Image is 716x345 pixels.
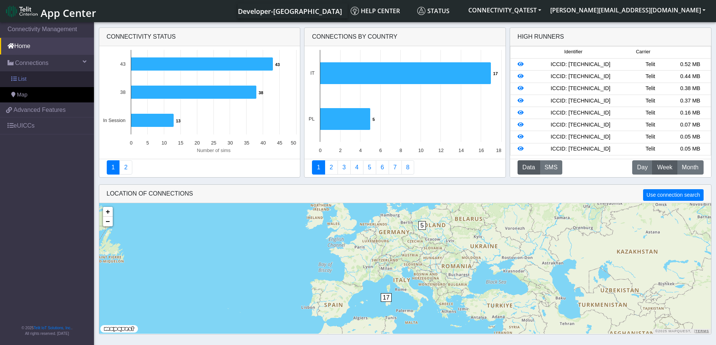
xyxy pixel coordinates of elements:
text: 43 [120,61,125,67]
div: Telit [630,133,670,141]
text: 20 [194,140,200,146]
span: App Center [41,6,96,20]
text: 35 [244,140,249,146]
div: ICCID: [TECHNICAL_ID] [531,121,630,129]
text: 2 [339,148,342,153]
text: 38 [259,90,263,95]
text: 8 [400,148,402,153]
span: Advanced Features [14,105,66,114]
span: Day [637,163,648,172]
div: Telit [630,60,670,69]
div: ©2025 MapQuest, | [653,329,711,334]
div: ICCID: [TECHNICAL_ID] [531,72,630,81]
text: IT [310,70,315,76]
div: LOCATION OF CONNECTIONS [99,185,711,203]
div: Telit [630,72,670,81]
span: Week [657,163,672,172]
div: Connectivity status [99,28,300,46]
span: Connections [15,59,48,68]
text: 17 [493,71,498,76]
nav: Summary paging [107,160,293,175]
text: 40 [260,140,266,146]
text: 5 [146,140,149,146]
button: Week [652,160,677,175]
button: [PERSON_NAME][EMAIL_ADDRESS][DOMAIN_NAME] [546,3,710,17]
div: ICCID: [TECHNICAL_ID] [531,109,630,117]
text: 10 [161,140,167,146]
div: Telit [630,84,670,93]
text: 14 [459,148,464,153]
text: In Session [103,118,126,123]
a: Help center [348,3,414,18]
a: Usage by Carrier [363,160,376,175]
text: 25 [211,140,216,146]
img: status.svg [417,7,425,15]
div: Telit [630,121,670,129]
div: ICCID: [TECHNICAL_ID] [531,145,630,153]
div: ICCID: [TECHNICAL_ID] [531,133,630,141]
button: SMS [540,160,563,175]
div: Telit [630,109,670,117]
span: Month [682,163,698,172]
div: 0.37 MB [670,97,710,105]
a: Telit IoT Solutions, Inc. [34,326,71,330]
text: 0 [319,148,322,153]
div: ICCID: [TECHNICAL_ID] [531,97,630,105]
span: 17 [381,293,392,302]
div: 0.07 MB [670,121,710,129]
text: 4 [359,148,362,153]
text: Number of sims [197,148,230,153]
div: ICCID: [TECHNICAL_ID] [531,84,630,93]
span: 5 [418,221,426,230]
a: Usage per Country [338,160,351,175]
text: 6 [379,148,382,153]
span: Status [417,7,450,15]
text: 5 [372,117,375,122]
div: High Runners [518,32,564,41]
text: 38 [120,89,125,95]
span: Map [17,91,27,99]
div: ICCID: [TECHNICAL_ID] [531,60,630,69]
a: Status [414,3,464,18]
text: PL [309,116,315,122]
text: 12 [438,148,444,153]
a: Connectivity status [107,160,120,175]
div: 0.38 MB [670,84,710,93]
a: Zoom out [103,217,113,226]
button: Use connection search [643,189,703,201]
a: Terms [695,329,709,333]
button: Data [518,160,540,175]
img: logo-telit-cinterion-gw-new.png [6,5,38,17]
div: 0.16 MB [670,109,710,117]
text: 10 [418,148,424,153]
a: Carrier [325,160,338,175]
span: Help center [351,7,400,15]
span: Carrier [636,48,650,56]
text: 15 [178,140,183,146]
a: Connections By Country [312,160,325,175]
text: 30 [227,140,233,146]
text: 43 [275,62,280,67]
div: 0.52 MB [670,60,710,69]
text: 45 [277,140,282,146]
div: 0.44 MB [670,72,710,81]
text: 16 [478,148,484,153]
img: knowledge.svg [351,7,359,15]
a: Not Connected for 30 days [401,160,415,175]
a: Zoom in [103,207,113,217]
div: Connections By Country [304,28,506,46]
text: 0 [130,140,132,146]
button: CONNECTIVITY_QATEST [464,3,546,17]
a: App Center [6,3,95,19]
a: Zero Session [389,160,402,175]
a: Your current platform instance [238,3,342,18]
a: Deployment status [119,160,132,175]
text: 50 [291,140,296,146]
a: Connections By Carrier [350,160,363,175]
a: 14 Days Trend [376,160,389,175]
span: List [18,75,26,83]
div: Telit [630,97,670,105]
button: Month [677,160,703,175]
div: 0.05 MB [670,145,710,153]
nav: Summary paging [312,160,498,175]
